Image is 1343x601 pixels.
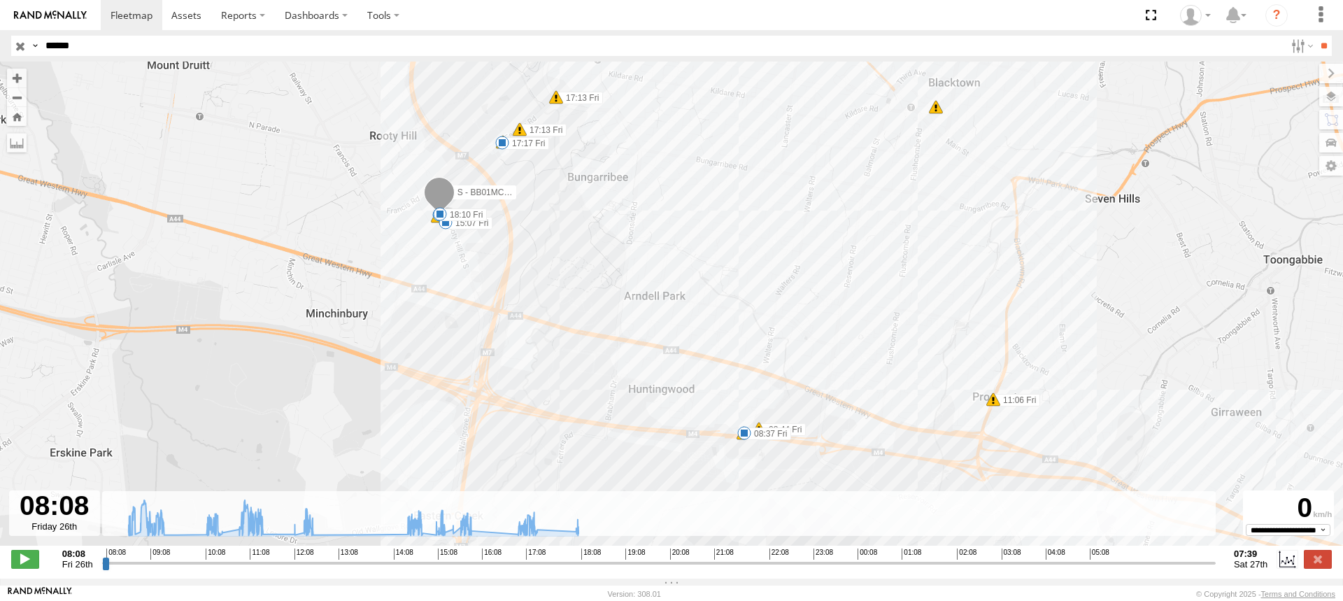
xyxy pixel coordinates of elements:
[769,549,789,560] span: 22:08
[1234,549,1267,559] strong: 07:39
[1002,549,1021,560] span: 03:08
[1046,549,1065,560] span: 04:08
[520,124,567,136] label: 17:13 Fri
[1261,590,1335,598] a: Terms and Conditions
[250,549,269,560] span: 11:08
[1245,493,1332,524] div: 0
[438,549,457,560] span: 15:08
[62,549,93,559] strong: 08:08
[502,137,549,150] label: 17:17 Fri
[150,549,170,560] span: 09:08
[993,394,1040,406] label: 11:06 Fri
[440,208,487,221] label: 18:10 Fri
[8,587,72,601] a: Visit our Website
[503,136,550,149] label: 18:07 Fri
[581,549,601,560] span: 18:08
[431,209,445,223] div: 7
[7,87,27,107] button: Zoom out
[813,549,833,560] span: 23:08
[1234,559,1267,570] span: Sat 27th Sep 2025
[902,549,921,560] span: 01:08
[7,69,27,87] button: Zoom in
[29,36,41,56] label: Search Query
[206,549,225,560] span: 10:08
[394,549,413,560] span: 14:08
[106,549,126,560] span: 08:08
[957,549,976,560] span: 02:08
[7,107,27,126] button: Zoom Home
[929,100,943,114] div: 10
[294,549,314,560] span: 12:08
[62,559,93,570] span: Fri 26th Sep 2025
[11,550,39,568] label: Play/Stop
[1196,590,1335,598] div: © Copyright 2025 -
[858,549,877,560] span: 00:08
[714,549,734,560] span: 21:08
[759,423,806,436] label: 08:44 Fri
[1090,549,1109,560] span: 05:08
[670,549,690,560] span: 20:08
[446,217,492,229] label: 15:07 Fri
[457,187,539,197] span: S - BB01MC - SPARE
[608,590,661,598] div: Version: 308.01
[1286,36,1316,56] label: Search Filter Options
[1319,156,1343,176] label: Map Settings
[625,549,645,560] span: 19:08
[526,549,546,560] span: 17:08
[7,133,27,153] label: Measure
[744,427,791,440] label: 08:37 Fri
[1265,4,1288,27] i: ?
[1175,5,1216,26] div: Tye Clark
[482,549,502,560] span: 16:08
[339,549,358,560] span: 13:08
[14,10,87,20] img: rand-logo.svg
[556,92,603,104] label: 17:13 Fri
[1304,550,1332,568] label: Close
